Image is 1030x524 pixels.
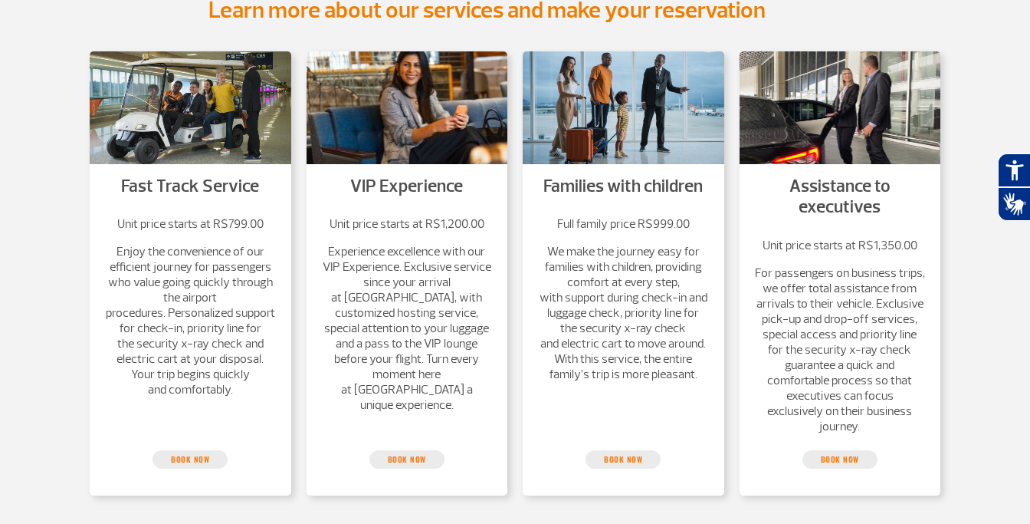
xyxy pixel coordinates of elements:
a: Families with children [543,175,703,197]
a: Assistance to executives [789,175,891,219]
a: Unit price starts at R$1,200.00 Experience excellence with our VIP Experience. Exclusive service ... [322,216,493,413]
a: book now [586,450,661,469]
strong: Unit price starts at R$799.00 [117,216,264,232]
strong: Unit price starts at R$1,200.00 [330,216,484,232]
strong: Unit price starts at R$1,350.00 [763,238,917,253]
button: Abrir recursos assistivos. [998,153,1030,187]
p: Experience excellence with our VIP Experience. Exclusive service since your arrival at [GEOGRAPHI... [322,244,493,413]
a: book now [369,450,444,469]
a: Unit price starts at R$1,350.00 For passengers on business trips, we offer total assistance from ... [755,238,926,434]
strong: Full family price R$999.00 [557,216,690,232]
a: Fast Track Service [121,175,259,197]
a: book now [153,450,228,469]
a: Unit price starts at R$799.00 Enjoy the convenience of our efficient journey for passengers who v... [105,216,276,397]
a: VIP Experience [350,175,463,197]
p: Enjoy the convenience of our efficient journey for passengers who value going quickly through the... [105,244,276,397]
div: Plugin de acessibilidade da Hand Talk. [998,153,1030,221]
a: book now [802,450,877,469]
button: Abrir tradutor de língua de sinais. [998,187,1030,221]
p: For passengers on business trips, we offer total assistance from arrivals to their vehicle. Exclu... [755,265,926,434]
p: We make the journey easy for families with children, providing comfort at every step, with suppor... [538,244,709,382]
a: Full family price R$999.00 We make the journey easy for families with children, providing comfort... [538,216,709,382]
